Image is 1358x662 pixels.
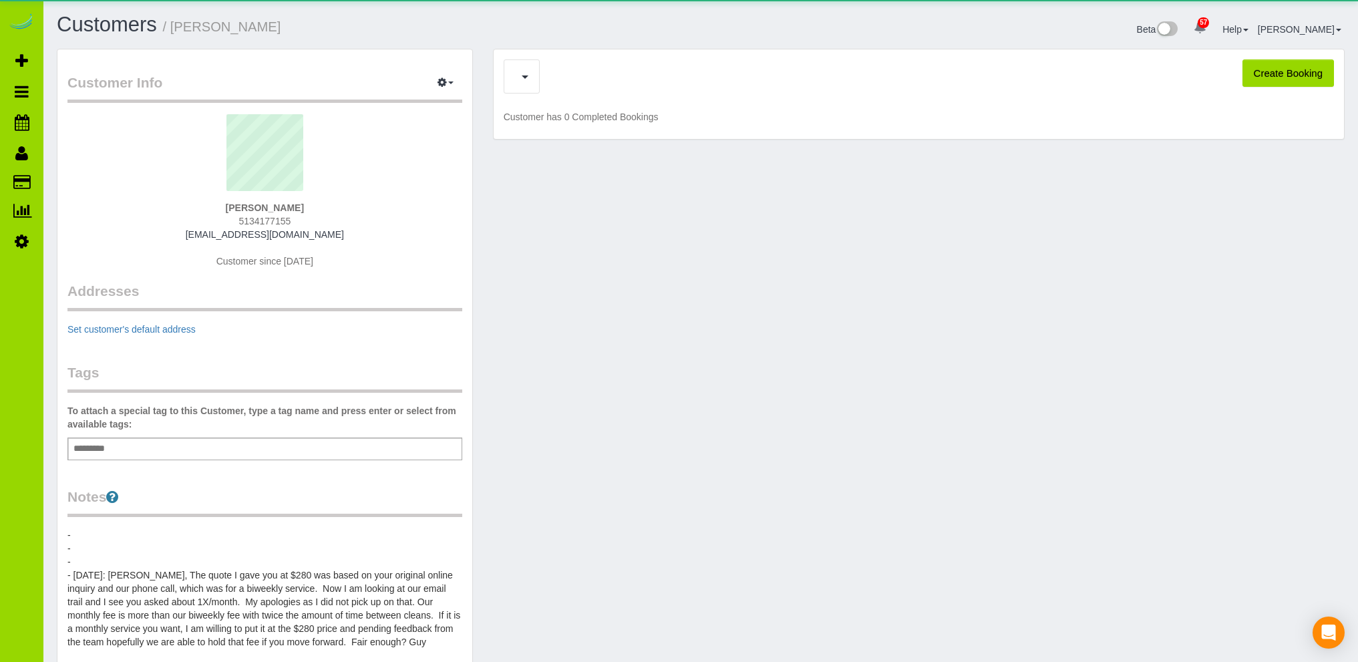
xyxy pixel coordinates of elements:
[67,324,196,335] a: Set customer's default address
[186,229,344,240] a: [EMAIL_ADDRESS][DOMAIN_NAME]
[8,13,35,32] img: Automaid Logo
[67,363,462,393] legend: Tags
[1242,59,1334,88] button: Create Booking
[163,19,281,34] small: / [PERSON_NAME]
[67,487,462,517] legend: Notes
[57,13,157,36] a: Customers
[1187,13,1213,43] a: 57
[1313,617,1345,649] div: Open Intercom Messenger
[67,73,462,103] legend: Customer Info
[1137,24,1178,35] a: Beta
[238,216,291,226] span: 5134177155
[216,256,313,267] span: Customer since [DATE]
[226,202,304,213] strong: [PERSON_NAME]
[1156,21,1178,39] img: New interface
[1198,17,1209,28] span: 57
[67,404,462,431] label: To attach a special tag to this Customer, type a tag name and press enter or select from availabl...
[504,110,1334,124] p: Customer has 0 Completed Bookings
[1258,24,1341,35] a: [PERSON_NAME]
[1222,24,1248,35] a: Help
